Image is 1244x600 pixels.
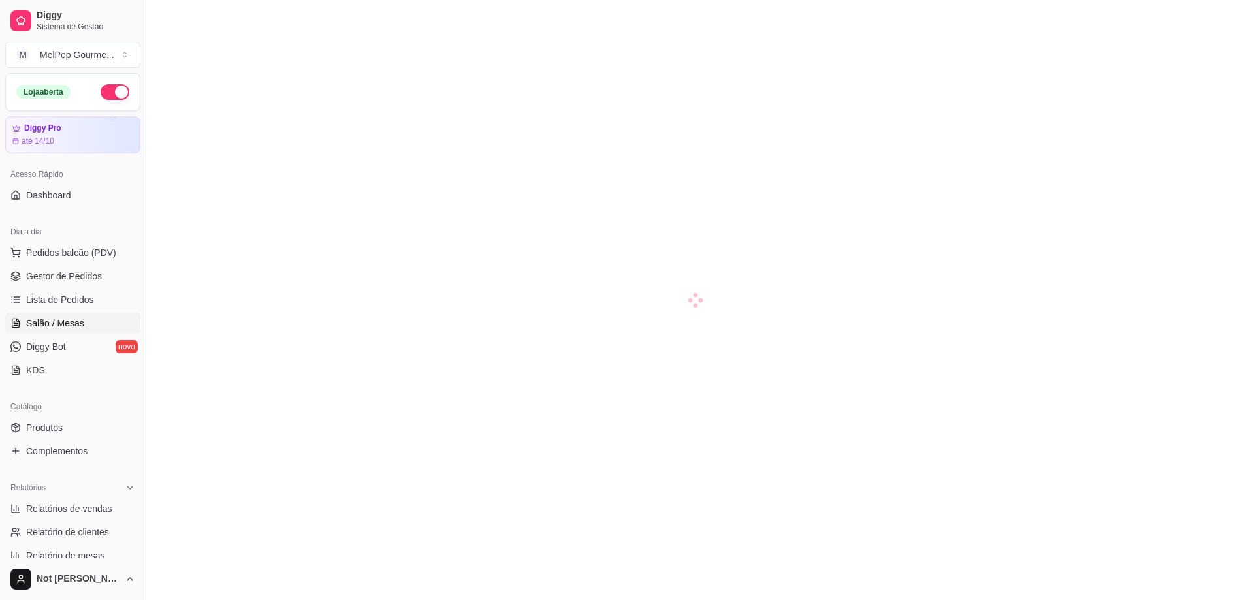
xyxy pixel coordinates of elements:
a: KDS [5,360,140,381]
button: Alterar Status [101,84,129,100]
a: DiggySistema de Gestão [5,5,140,37]
span: M [16,48,29,61]
a: Relatório de clientes [5,522,140,543]
button: Pedidos balcão (PDV) [5,242,140,263]
a: Salão / Mesas [5,313,140,334]
span: Gestor de Pedidos [26,270,102,283]
span: Produtos [26,421,63,434]
a: Diggy Proaté 14/10 [5,116,140,153]
span: Relatório de mesas [26,549,105,562]
span: Relatório de clientes [26,526,109,539]
span: Salão / Mesas [26,317,84,330]
div: Acesso Rápido [5,164,140,185]
div: MelPop Gourme ... [40,48,114,61]
div: Loja aberta [16,85,71,99]
button: Select a team [5,42,140,68]
span: Diggy Bot [26,340,66,353]
a: Dashboard [5,185,140,206]
span: Relatórios [10,482,46,493]
a: Produtos [5,417,140,438]
a: Gestor de Pedidos [5,266,140,287]
a: Relatório de mesas [5,545,140,566]
span: Lista de Pedidos [26,293,94,306]
span: Not [PERSON_NAME] [37,573,120,585]
span: Pedidos balcão (PDV) [26,246,116,259]
span: Sistema de Gestão [37,22,135,32]
a: Relatórios de vendas [5,498,140,519]
div: Catálogo [5,396,140,417]
button: Not [PERSON_NAME] [5,563,140,595]
a: Lista de Pedidos [5,289,140,310]
span: KDS [26,364,45,377]
article: até 14/10 [22,136,54,146]
span: Relatórios de vendas [26,502,112,515]
span: Complementos [26,445,88,458]
a: Complementos [5,441,140,462]
span: Dashboard [26,189,71,202]
div: Dia a dia [5,221,140,242]
a: Diggy Botnovo [5,336,140,357]
span: Diggy [37,10,135,22]
article: Diggy Pro [24,123,61,133]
